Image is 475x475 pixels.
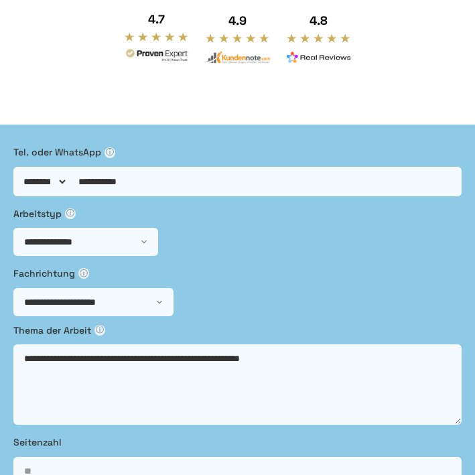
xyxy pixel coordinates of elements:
[124,11,189,27] div: 4.7
[13,435,462,450] label: Seitenzahl
[124,31,189,42] img: stars
[286,13,351,29] div: 4.8
[13,206,462,221] label: Arbeitstyp
[125,48,189,65] img: provenexpert
[13,145,462,159] label: Tel. oder WhatsApp
[286,33,351,44] img: stars
[78,268,89,279] span: ⓘ
[13,266,462,281] label: Fachrichtung
[287,50,351,64] img: realreviews
[205,13,270,29] div: 4.9
[105,147,115,158] span: ⓘ
[13,323,462,338] label: Thema der Arbeit
[94,325,105,336] span: ⓘ
[65,208,76,219] span: ⓘ
[206,50,270,64] img: kundennote
[205,33,270,44] img: stars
